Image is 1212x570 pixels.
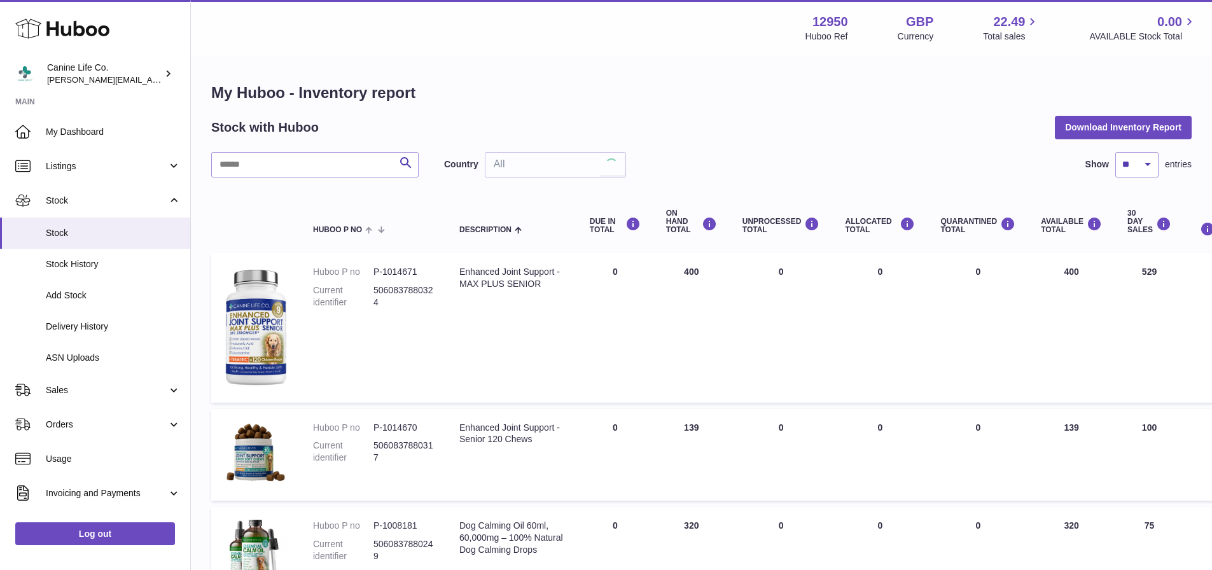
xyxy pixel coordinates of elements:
dd: P-1014670 [373,422,434,434]
span: My Dashboard [46,126,181,138]
h2: Stock with Huboo [211,119,319,136]
span: Usage [46,453,181,465]
div: UNPROCESSED Total [742,217,820,234]
dt: Current identifier [313,538,373,562]
dd: P-1014671 [373,266,434,278]
td: 100 [1115,409,1184,501]
span: [PERSON_NAME][EMAIL_ADDRESS][DOMAIN_NAME] [47,74,255,85]
div: ON HAND Total [666,209,717,235]
div: ALLOCATED Total [845,217,915,234]
span: Listings [46,160,167,172]
td: 0 [832,253,928,402]
div: Enhanced Joint Support - MAX PLUS SENIOR [459,266,564,290]
dt: Huboo P no [313,266,373,278]
span: 0 [975,267,980,277]
div: Currency [898,31,934,43]
label: Country [444,158,478,170]
span: Orders [46,419,167,431]
img: product image [224,266,288,387]
span: AVAILABLE Stock Total [1089,31,1197,43]
a: 0.00 AVAILABLE Stock Total [1089,13,1197,43]
div: Enhanced Joint Support - Senior 120 Chews [459,422,564,446]
span: entries [1165,158,1192,170]
strong: GBP [906,13,933,31]
dt: Huboo P no [313,422,373,434]
span: 22.49 [993,13,1025,31]
a: Log out [15,522,175,545]
span: Add Stock [46,289,181,302]
button: Download Inventory Report [1055,116,1192,139]
div: Dog Calming Oil 60ml, 60,000mg – 100% Natural Dog Calming Drops [459,520,564,556]
span: ASN Uploads [46,352,181,364]
td: 400 [1028,253,1115,402]
div: 30 DAY SALES [1127,209,1171,235]
dd: 5060837880317 [373,440,434,464]
div: Canine Life Co. [47,62,162,86]
span: Invoicing and Payments [46,487,167,499]
dd: P-1008181 [373,520,434,532]
span: 0 [975,520,980,531]
td: 0 [730,253,833,402]
label: Show [1085,158,1109,170]
td: 0 [730,409,833,501]
span: Stock History [46,258,181,270]
dd: 5060837880324 [373,284,434,309]
img: kevin@clsgltd.co.uk [15,64,34,83]
td: 400 [653,253,730,402]
a: 22.49 Total sales [983,13,1040,43]
div: QUARANTINED Total [940,217,1015,234]
span: Delivery History [46,321,181,333]
div: Huboo Ref [805,31,848,43]
dt: Current identifier [313,284,373,309]
dd: 5060837880249 [373,538,434,562]
td: 139 [653,409,730,501]
dt: Current identifier [313,440,373,464]
h1: My Huboo - Inventory report [211,83,1192,103]
td: 0 [832,409,928,501]
span: Sales [46,384,167,396]
strong: 12950 [812,13,848,31]
span: 0 [975,422,980,433]
img: product image [224,422,288,485]
span: Huboo P no [313,226,362,234]
span: 0.00 [1157,13,1182,31]
div: AVAILABLE Total [1041,217,1102,234]
span: Description [459,226,512,234]
td: 139 [1028,409,1115,501]
td: 529 [1115,253,1184,402]
td: 0 [577,409,653,501]
div: DUE IN TOTAL [590,217,641,234]
span: Total sales [983,31,1040,43]
td: 0 [577,253,653,402]
dt: Huboo P no [313,520,373,532]
span: Stock [46,195,167,207]
span: Stock [46,227,181,239]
